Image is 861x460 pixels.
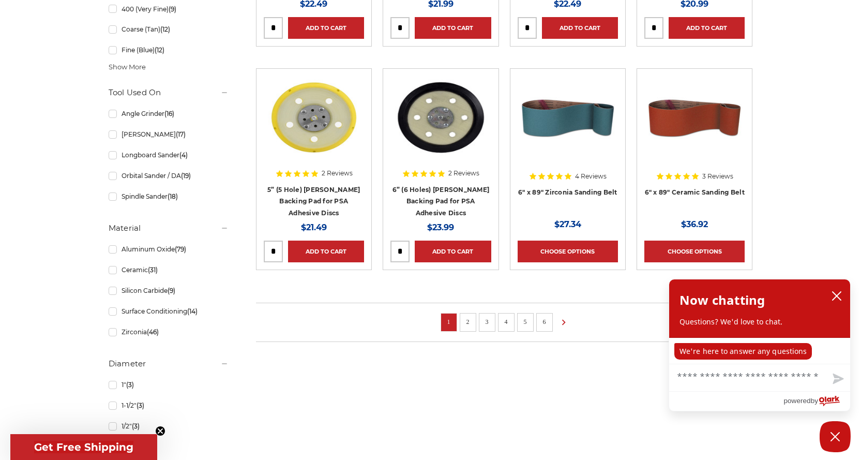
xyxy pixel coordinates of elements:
span: $27.34 [554,219,581,229]
span: (3) [137,402,144,409]
h5: Material [109,222,229,234]
span: (12) [155,46,164,54]
a: Ceramic [109,261,229,279]
span: Show More [109,62,146,72]
a: Surface Conditioning [109,302,229,320]
span: $21.49 [301,222,327,232]
span: (16) [164,110,174,117]
h5: Tool Used On [109,86,229,99]
a: 5” (5 Hole) [PERSON_NAME] Backing Pad for PSA Adhesive Discs [267,186,360,217]
span: powered [783,394,810,407]
a: 5 [520,316,531,328]
a: Coarse (Tan) [109,20,229,38]
a: [PERSON_NAME] [109,125,229,143]
a: Add to Cart [542,17,618,39]
a: Add to Cart [288,17,364,39]
a: 6" x 89" Ceramic Sanding Belt [644,76,745,209]
span: (4) [179,151,188,159]
span: (19) [181,172,191,180]
span: (3) [126,381,134,389]
img: 6" x 89" Zirconia Sanding Belt [518,76,618,159]
span: (9) [168,287,175,294]
a: Spindle Sander [109,187,229,205]
a: Zirconia [109,323,229,341]
a: Add to Cart [288,241,364,262]
a: 1" [109,376,229,394]
span: (12) [160,25,170,33]
a: Fine (Blue) [109,41,229,59]
a: 6 [539,316,550,328]
a: Choose Options [518,241,618,262]
div: chat [669,338,850,364]
span: Get Free Shipping [34,441,133,453]
a: Longboard Sander [109,146,229,164]
img: 6” (6 Holes) DA Sander Backing Pad for PSA Adhesive Discs [390,76,491,159]
span: (17) [176,130,186,138]
span: (3) [132,422,140,430]
button: Close teaser [155,426,165,436]
a: 1-1/2" [109,396,229,414]
div: olark chatbox [669,279,851,411]
a: Add to Cart [415,241,491,262]
a: 6” (6 Holes) DA Sander Backing Pad for PSA Adhesive Discs [390,76,491,209]
a: Add to Cart [415,17,491,39]
a: Aluminum Oxide [109,240,229,258]
span: (18) [168,192,178,200]
span: (46) [147,328,159,336]
a: 6” (6 Holes) [PERSON_NAME] Backing Pad for PSA Adhesive Discs [392,186,490,217]
a: 2 [463,316,473,328]
a: Silicon Carbide [109,281,229,300]
a: 5” (5 Hole) DA Sander Backing Pad for PSA Adhesive Discs [264,76,364,209]
div: Get Free ShippingClose teaser [10,434,157,460]
button: close chatbox [828,288,845,304]
h5: Diameter [109,358,229,370]
span: $23.99 [427,222,454,232]
a: 3 [482,316,492,328]
button: Send message [824,367,850,391]
a: Powered by Olark [783,392,850,411]
a: Add to Cart [669,17,745,39]
span: (79) [175,245,186,253]
a: Angle Grinder [109,105,229,123]
img: 5” (5 Hole) DA Sander Backing Pad for PSA Adhesive Discs [264,76,364,159]
p: Questions? We'd love to chat. [679,317,840,327]
span: (31) [148,266,158,274]
img: 6" x 89" Ceramic Sanding Belt [644,76,745,159]
span: $36.92 [681,219,708,229]
h2: Now chatting [679,290,765,310]
p: We're here to answer any questions [674,343,812,360]
span: (9) [169,5,176,13]
span: by [811,394,818,407]
a: 4 [501,316,511,328]
a: 2" [109,438,229,456]
button: Close Chatbox [820,421,851,452]
a: 1/2" [109,417,229,435]
a: Choose Options [644,241,745,262]
a: Orbital Sander / DA [109,167,229,185]
a: 6" x 89" Zirconia Sanding Belt [518,76,618,209]
a: 1 [444,316,454,328]
span: (14) [187,307,198,315]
